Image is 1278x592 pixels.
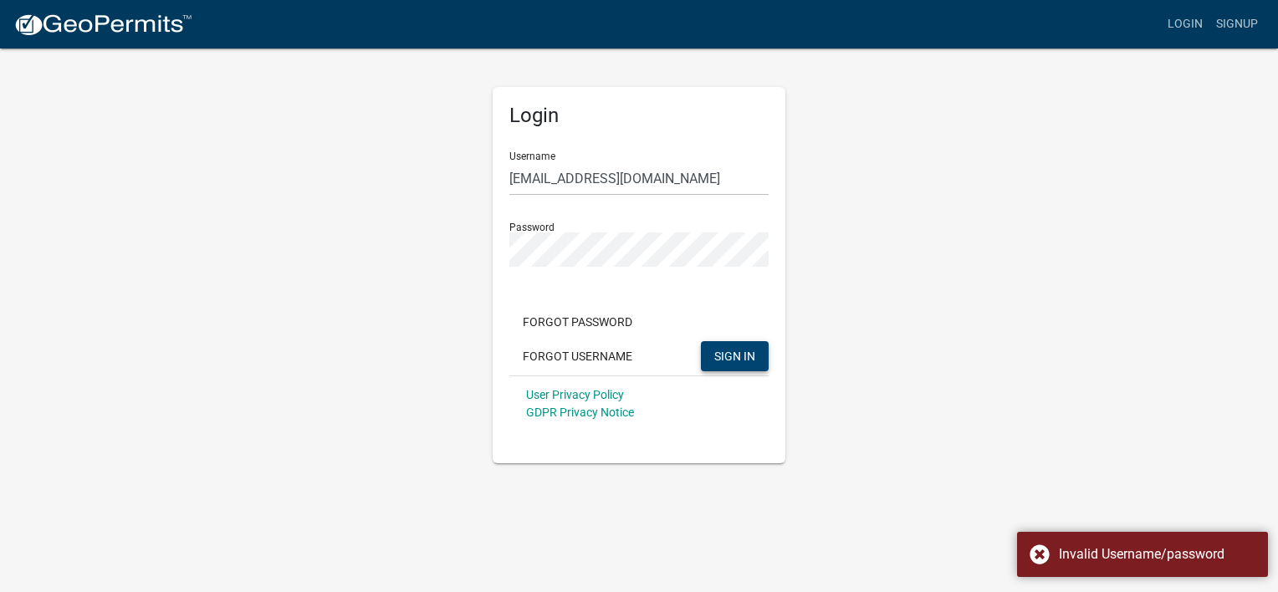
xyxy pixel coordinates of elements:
h5: Login [509,104,769,128]
span: SIGN IN [714,349,755,362]
button: SIGN IN [701,341,769,371]
button: Forgot Username [509,341,646,371]
div: Invalid Username/password [1059,544,1255,564]
button: Forgot Password [509,307,646,337]
a: GDPR Privacy Notice [526,406,634,419]
a: User Privacy Policy [526,388,624,401]
a: Signup [1209,8,1265,40]
a: Login [1161,8,1209,40]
